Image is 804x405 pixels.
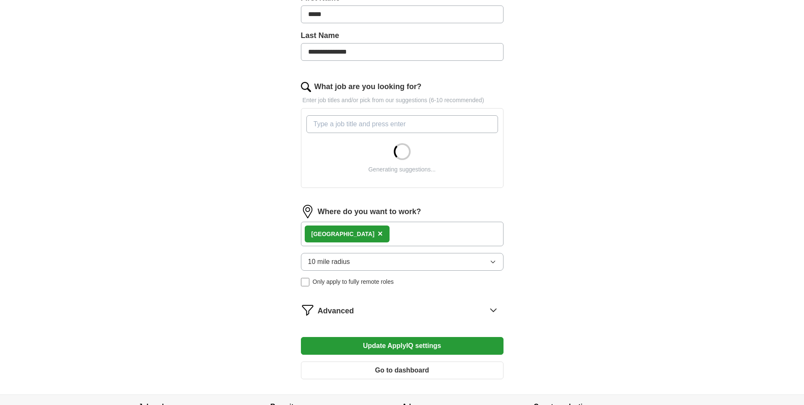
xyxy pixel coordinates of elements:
[306,115,498,133] input: Type a job title and press enter
[378,228,383,240] button: ×
[313,277,394,286] span: Only apply to fully remote roles
[318,206,421,217] label: Where do you want to work?
[378,229,383,238] span: ×
[301,205,314,218] img: location.png
[308,257,350,267] span: 10 mile radius
[301,30,504,41] label: Last Name
[301,253,504,271] button: 10 mile radius
[314,81,422,92] label: What job are you looking for?
[368,165,436,174] div: Generating suggestions...
[301,362,504,379] button: Go to dashboard
[301,82,311,92] img: search.png
[301,278,309,286] input: Only apply to fully remote roles
[301,303,314,317] img: filter
[311,230,375,239] div: [GEOGRAPHIC_DATA]
[318,305,354,317] span: Advanced
[301,337,504,355] button: Update ApplyIQ settings
[301,96,504,105] p: Enter job titles and/or pick from our suggestions (6-10 recommended)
